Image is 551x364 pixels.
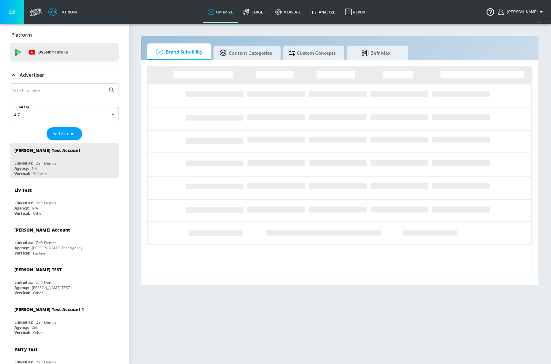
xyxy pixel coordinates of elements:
div: [PERSON_NAME] TESTLinked as:Zefr DemosAgency:[PERSON_NAME] TESTVertical:Other [10,262,119,297]
div: Zefr Demos [36,200,56,206]
label: Sort By [17,105,31,109]
div: [PERSON_NAME] Test Account 1Linked as:Zefr DemosAgency:ZefrVertical:Other [10,302,119,337]
div: [PERSON_NAME] Test Agency [32,245,82,251]
a: Target [238,1,270,23]
div: Agency: [14,166,29,171]
div: Linked as: [14,161,33,166]
p: Youtube [52,49,68,55]
div: Vertical: [14,330,30,335]
div: Linked as: [14,280,33,285]
div: [PERSON_NAME] Account [14,227,70,233]
div: [PERSON_NAME] AccountLinked as:Zefr DemosAgency:[PERSON_NAME] Test AgencyVertical:Fashion [10,222,119,257]
div: Agency: [14,285,29,290]
div: Advertiser [10,66,119,84]
div: Zefr [32,325,39,330]
p: Advertiser [20,72,44,78]
span: Custom Concepts [289,46,336,60]
div: [PERSON_NAME] Test Account 1 [14,306,84,312]
div: Vertical: [14,171,30,176]
div: Fashion [33,251,46,256]
div: Atrium [59,9,77,15]
input: Search by name [12,86,105,94]
div: Platform [10,26,119,43]
div: [PERSON_NAME] TEST [32,285,70,290]
div: Agency: [14,245,29,251]
div: Zefr Demos [36,320,56,325]
div: Linked as: [14,320,33,325]
span: Zefr Max [353,46,399,60]
div: Agency: [14,206,29,211]
div: Liv TestLinked as:Zefr DemosAgency:N/AVertical:Other [10,183,119,217]
span: Content Categories [220,46,272,60]
div: N/A [32,206,38,211]
div: [PERSON_NAME] Test AccountLinked as:Zefr DemosAgency:NAVertical:Software [10,143,119,178]
p: Platform [11,32,32,38]
div: Liv Test [14,187,32,193]
div: Zefr Demos [36,280,56,285]
a: Report [340,1,372,23]
a: measure [270,1,306,23]
span: v 4.22.2 [536,20,545,24]
div: Parry Test [14,346,37,352]
div: Linked as: [14,200,33,206]
div: A-Z [10,107,119,122]
div: Linked as: [14,240,33,245]
a: Analyze [306,1,340,23]
div: NA [32,166,37,171]
div: Software [33,171,48,176]
div: [PERSON_NAME] Test Account [14,147,80,153]
div: Vertical: [14,290,30,295]
div: DV360: Youtube [10,43,119,61]
div: [PERSON_NAME] TEST [14,267,62,273]
button: Add Account [47,127,82,140]
div: Other [33,211,43,216]
div: Agency: [14,325,29,330]
p: DV360: [38,49,68,56]
div: Zefr Demos [36,161,56,166]
button: [PERSON_NAME] [498,8,545,16]
button: Open Resource Center [482,3,499,20]
span: Brand Suitability [153,45,202,59]
a: optimize [203,1,238,23]
div: Zefr Demos [36,240,56,245]
div: Other [33,330,43,335]
span: Add Account [53,130,76,137]
a: Atrium [48,7,77,17]
span: login as: lekhraj.bhadava@zefr.com [505,10,538,14]
div: Vertical: [14,211,30,216]
div: Vertical: [14,251,30,256]
div: Other [33,290,43,295]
